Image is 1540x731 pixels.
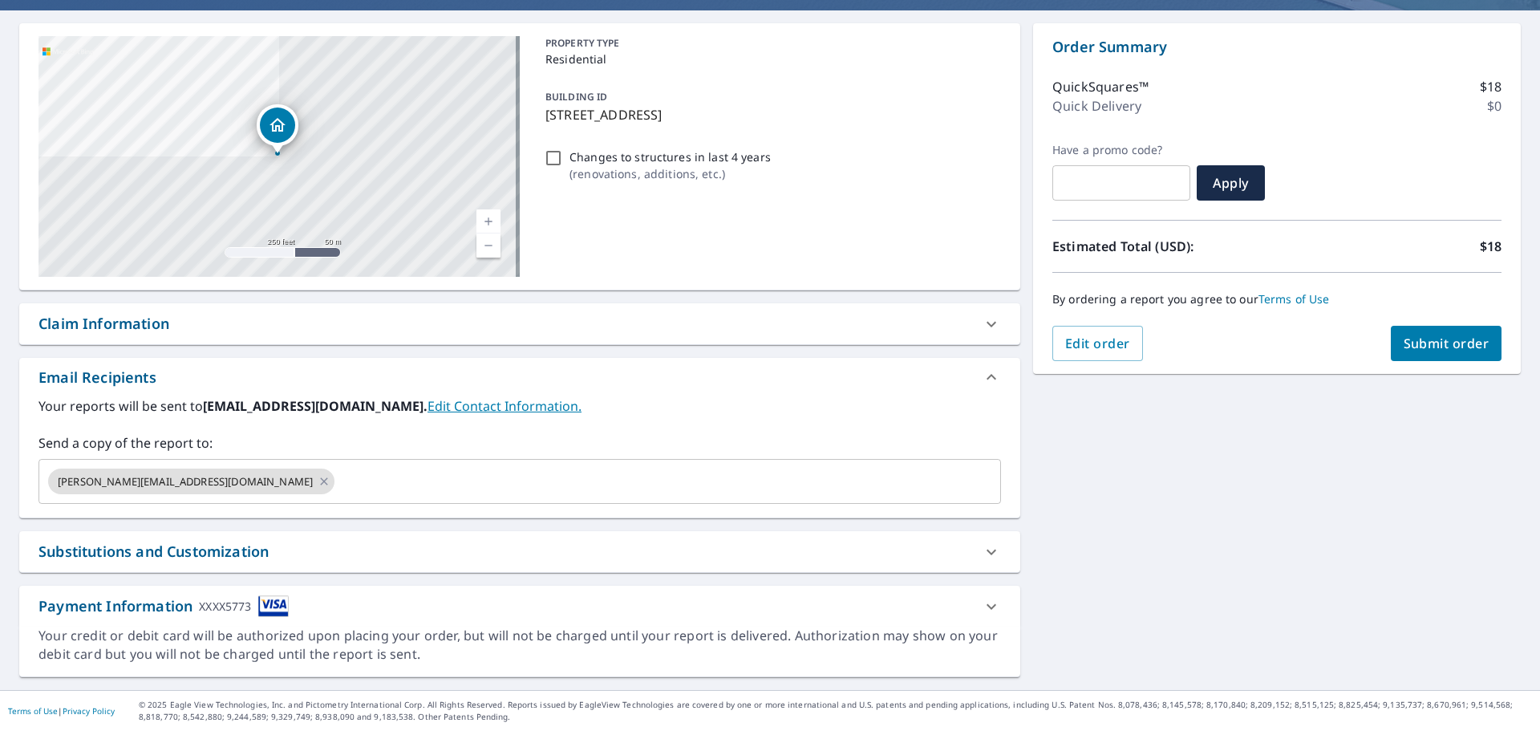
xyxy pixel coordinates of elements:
p: Order Summary [1052,36,1501,58]
p: PROPERTY TYPE [545,36,995,51]
label: Send a copy of the report to: [38,433,1001,453]
a: Current Level 17, Zoom In [476,209,500,234]
button: Apply [1197,165,1265,201]
p: $18 [1480,77,1501,96]
p: Changes to structures in last 4 years [569,148,771,165]
div: Substitutions and Customization [19,531,1020,572]
p: $18 [1480,237,1501,256]
a: Current Level 17, Zoom Out [476,234,500,258]
div: Claim Information [19,303,1020,344]
p: BUILDING ID [545,90,607,104]
a: Privacy Policy [63,705,115,717]
img: cardImage [258,595,289,617]
p: By ordering a report you agree to our [1052,292,1501,307]
div: XXXX5773 [199,595,251,617]
label: Have a promo code? [1052,143,1190,157]
button: Edit order [1052,326,1143,361]
span: Submit order [1404,335,1489,352]
span: Edit order [1065,335,1130,352]
p: Estimated Total (USD): [1052,237,1277,256]
p: QuickSquares™ [1052,77,1149,96]
div: Your credit or debit card will be authorized upon placing your order, but will not be charged unt... [38,627,1001,664]
div: Email Recipients [38,367,156,388]
p: $0 [1487,96,1501,116]
label: Your reports will be sent to [38,396,1001,416]
button: Submit order [1391,326,1502,361]
p: | [8,706,115,716]
a: Terms of Use [8,705,58,717]
span: Apply [1210,174,1252,192]
span: [PERSON_NAME][EMAIL_ADDRESS][DOMAIN_NAME] [48,474,322,489]
div: Email Recipients [19,358,1020,396]
div: Payment Information [38,595,289,617]
div: [PERSON_NAME][EMAIL_ADDRESS][DOMAIN_NAME] [48,469,334,494]
p: ( renovations, additions, etc. ) [569,165,771,182]
a: EditContactInfo [428,397,582,415]
p: Quick Delivery [1052,96,1141,116]
div: Substitutions and Customization [38,541,269,562]
a: Terms of Use [1258,291,1330,307]
b: [EMAIL_ADDRESS][DOMAIN_NAME]. [203,397,428,415]
p: [STREET_ADDRESS] [545,105,995,124]
p: Residential [545,51,995,67]
div: Claim Information [38,313,169,335]
p: © 2025 Eagle View Technologies, Inc. and Pictometry International Corp. All Rights Reserved. Repo... [139,699,1532,723]
div: Payment InformationXXXX5773cardImage [19,586,1020,627]
div: Dropped pin, building 1, Residential property, 133 Malcein Dr Southington, CT 06489 [257,104,298,154]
